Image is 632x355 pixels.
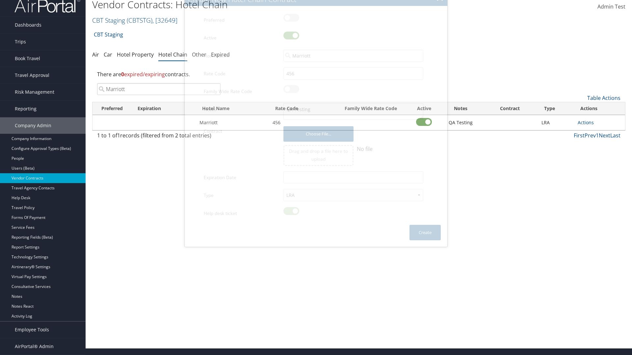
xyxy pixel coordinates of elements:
span: AirPortal® Admin [15,338,54,355]
td: LRA [538,115,575,130]
a: CBT Staging [92,16,177,25]
span: QA Testing [449,119,473,126]
span: 1 [117,132,120,139]
span: Dashboards [15,17,41,33]
a: Prev [585,132,596,139]
span: Admin Test [597,3,625,10]
a: 1 [596,132,599,139]
span: Company Admin [15,117,51,134]
span: Book Travel [15,50,40,67]
a: Last [610,132,620,139]
span: ( CBTSTG ) [127,16,152,25]
span: , [ 32649 ] [152,16,177,25]
span: Employee Tools [15,321,49,338]
span: No file [357,145,373,153]
a: Table Actions [587,94,620,102]
span: expired/expiring [121,71,165,78]
span: Risk Management [15,84,54,100]
a: Car [104,51,112,58]
span: Reporting [15,101,37,117]
label: Expiration Date [204,171,278,184]
label: Contract [204,125,278,137]
label: Rate Code [204,67,278,80]
th: Contract: activate to sort column ascending [482,102,538,115]
a: Hotel Property [117,51,154,58]
div: 1 to 1 of records (filtered from 2 total entries) [97,131,221,143]
a: CBT Staging [94,28,123,41]
label: Notes [204,103,278,116]
a: Air [92,51,99,58]
div: There are contracts. [92,65,625,83]
label: Type [204,189,278,201]
span: Drag and drop a file here to upload [289,148,348,162]
button: Create [409,225,441,240]
label: Preferred [204,14,278,26]
label: Active [204,32,278,44]
input: Search [97,83,221,95]
label: Family Wide Rate Code [204,85,278,98]
strong: 0 [121,71,124,78]
label: Hotel Name [204,50,278,62]
th: Expiration: activate to sort column ascending [132,102,196,115]
th: Actions [574,102,625,115]
th: Notes: activate to sort column ascending [439,102,482,115]
label: Help desk ticket [204,207,278,220]
span: Travel Approval [15,67,49,83]
span: Trips [15,34,26,50]
a: Hotel Chain [158,51,187,58]
th: Type: activate to sort column ascending [538,102,575,115]
a: First [574,132,585,139]
th: Preferred: activate to sort column ascending [92,102,132,115]
a: Actions [578,119,594,126]
a: Next [599,132,610,139]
